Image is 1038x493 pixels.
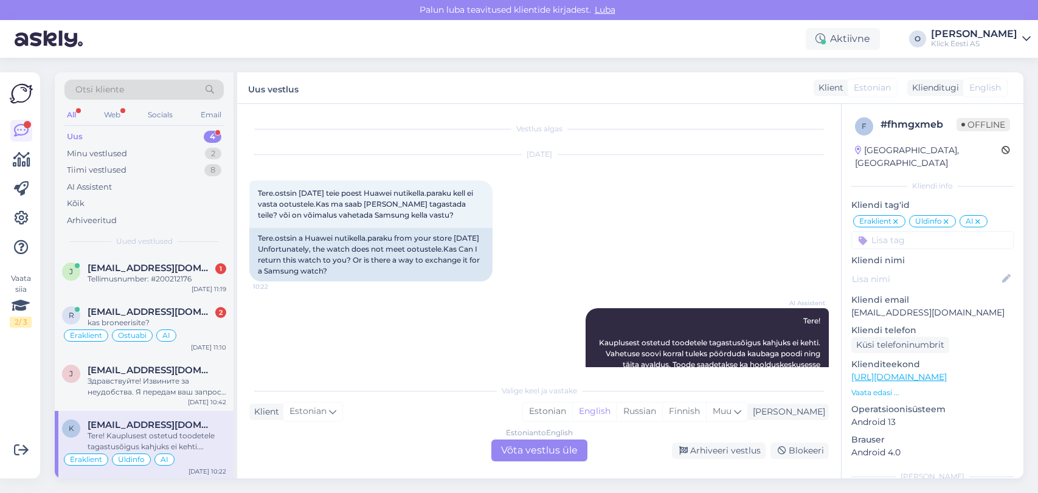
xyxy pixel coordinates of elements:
div: [DATE] 11:10 [191,343,226,352]
div: Valige keel ja vastake [249,385,829,396]
span: Üldinfo [915,218,942,225]
div: [PERSON_NAME] [748,405,825,418]
div: # fhmgxmeb [881,117,957,132]
div: Uus [67,131,83,143]
span: Ostuabi [118,332,147,339]
div: 4 [204,131,221,143]
span: AI [161,456,168,463]
div: Tiimi vestlused [67,164,126,176]
span: AI [162,332,170,339]
div: [PERSON_NAME] [931,29,1017,39]
span: English [969,81,1001,94]
div: [DATE] 11:19 [192,284,226,294]
div: Kõik [67,198,85,210]
span: r [69,311,74,320]
div: Aktiivne [806,28,880,50]
span: AI Assistent [780,298,825,308]
p: Kliendi nimi [851,254,1014,267]
div: Minu vestlused [67,148,127,160]
div: Tellimusnumber: #200212176 [88,274,226,284]
span: kaupokaupo@hotmail.com [88,419,214,430]
div: Kliendi info [851,181,1014,191]
span: Uued vestlused [116,236,173,247]
div: Socials [145,107,175,123]
div: [DATE] 10:42 [188,398,226,407]
div: O [909,30,926,47]
div: kas broneerisite? [88,317,226,328]
div: Vaata siia [10,273,32,328]
span: janek.saarepuu@mail.ee [88,263,214,274]
span: j [69,369,73,378]
div: [DATE] [249,149,829,160]
span: Eraklient [859,218,891,225]
span: AI [966,218,974,225]
span: Tere.ostsin [DATE] teie poest Huawei nutikella.paraku kell ei vasta ootustele.Kas ma saab [PERSON... [258,188,475,219]
span: Estonian [289,405,327,418]
p: Kliendi email [851,294,1014,306]
span: Luba [591,4,619,15]
p: Klienditeekond [851,358,1014,371]
div: 2 / 3 [10,317,32,328]
div: 1 [215,263,226,274]
div: [GEOGRAPHIC_DATA], [GEOGRAPHIC_DATA] [855,144,1002,170]
p: Vaata edasi ... [851,387,1014,398]
div: Klient [249,405,279,418]
div: Arhiveeritud [67,215,117,227]
p: Android 4.0 [851,446,1014,459]
div: Küsi telefoninumbrit [851,337,949,353]
div: Estonian to English [506,427,573,438]
span: reimo.ryytel@gmail.com [88,306,214,317]
span: k [69,424,74,433]
div: Võta vestlus üle [491,440,587,461]
span: Offline [957,118,1010,131]
div: All [64,107,78,123]
div: [PERSON_NAME] [851,471,1014,482]
div: Tere.ostsin a Huawei nutikella.paraku from your store [DATE] Unfortunately, the watch does not me... [249,228,493,281]
div: Klick Eesti AS [931,39,1017,49]
div: English [572,402,617,421]
input: Lisa tag [851,231,1014,249]
span: Eraklient [70,332,102,339]
div: AI Assistent [67,181,112,193]
p: Kliendi telefon [851,324,1014,337]
p: Operatsioonisüsteem [851,403,1014,416]
input: Lisa nimi [852,272,1000,286]
div: Klient [814,81,843,94]
p: [EMAIL_ADDRESS][DOMAIN_NAME] [851,306,1014,319]
div: 2 [215,307,226,318]
span: f [862,122,867,131]
p: Android 13 [851,416,1014,429]
div: Russian [617,402,662,421]
span: j [69,267,73,276]
div: 2 [205,148,221,160]
span: Otsi kliente [75,83,124,96]
div: Estonian [523,402,572,421]
span: Üldinfo [118,456,145,463]
span: jevfin@gmail.com [88,365,214,376]
div: Web [102,107,123,123]
div: Vestlus algas [249,123,829,134]
p: Kliendi tag'id [851,199,1014,212]
a: [URL][DOMAIN_NAME] [851,371,947,382]
div: 8 [204,164,221,176]
div: Здравствуйте! Извините за неудобства. Я передам ваш запрос специалисту, чтобы он уточнил информац... [88,376,226,398]
div: Klienditugi [907,81,959,94]
span: Estonian [854,81,891,94]
span: Eraklient [70,456,102,463]
div: Blokeeri [770,443,829,459]
p: Brauser [851,433,1014,446]
div: Tere! Kauplusest ostetud toodetele tagastusõigus kahjuks ei kehti. Vahetuse soovi korral tuleks p... [88,430,226,452]
div: Arhiveeri vestlus [672,443,766,459]
div: [DATE] 10:22 [189,467,226,476]
label: Uus vestlus [248,80,299,96]
span: 10:22 [253,282,299,291]
div: Finnish [662,402,706,421]
img: Askly Logo [10,82,33,105]
span: Tere! Kauplusest ostetud toodetele tagastusõigus kahjuks ei kehti. Vahetuse soovi korral tuleks p... [599,316,822,391]
a: [PERSON_NAME]Klick Eesti AS [931,29,1031,49]
div: Email [198,107,224,123]
span: Muu [713,405,732,416]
